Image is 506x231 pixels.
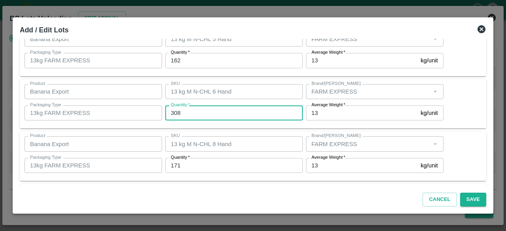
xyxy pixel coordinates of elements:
label: Brand/[PERSON_NAME] [312,81,361,87]
button: Cancel [423,193,457,207]
label: Product [30,133,45,139]
label: Brand/[PERSON_NAME] [312,133,361,139]
input: Create Brand/Marka [308,34,428,44]
label: Quantity [171,154,190,161]
button: Save [460,193,486,207]
input: Create Brand/Marka [308,139,428,149]
label: Quantity [171,49,190,56]
label: Quantity [171,102,190,108]
input: Create Brand/Marka [308,86,428,97]
p: kg/unit [421,109,438,117]
label: Brand/[PERSON_NAME] [312,185,361,192]
label: SKU [171,81,180,87]
label: Average Weight [312,154,345,161]
label: Packaging Type [30,49,61,56]
label: SKU [171,185,180,192]
label: Product [30,81,45,87]
label: Packaging Type [30,154,61,161]
label: Product [30,185,45,192]
p: kg/unit [421,56,438,65]
label: Average Weight [312,102,345,108]
label: SKU [171,133,180,139]
label: Packaging Type [30,102,61,108]
p: kg/unit [421,161,438,170]
b: Add / Edit Lots [20,26,68,34]
label: Average Weight [312,49,345,56]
